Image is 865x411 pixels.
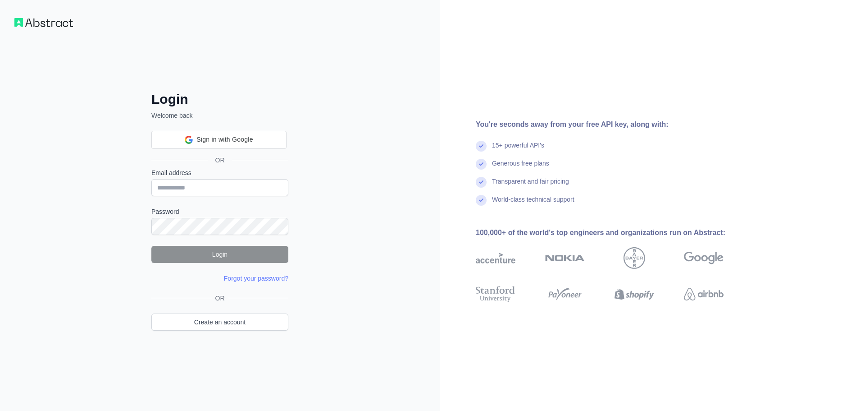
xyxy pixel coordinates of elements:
img: nokia [545,247,585,269]
label: Password [151,207,288,216]
img: Workflow [14,18,73,27]
span: OR [212,294,228,303]
img: shopify [615,284,654,304]
img: bayer [624,247,645,269]
img: check mark [476,177,487,188]
p: Welcome back [151,111,288,120]
img: check mark [476,141,487,152]
h2: Login [151,91,288,107]
img: airbnb [684,284,724,304]
button: Login [151,246,288,263]
img: check mark [476,159,487,170]
a: Create an account [151,314,288,331]
div: World-class technical support [492,195,574,213]
a: Forgot your password? [224,275,288,282]
label: Email address [151,168,288,177]
div: Sign in with Google [151,131,287,149]
div: Generous free plans [492,159,549,177]
div: You're seconds away from your free API key, along with: [476,119,752,130]
span: OR [208,156,232,165]
img: payoneer [545,284,585,304]
img: check mark [476,195,487,206]
div: Transparent and fair pricing [492,177,569,195]
span: Sign in with Google [196,135,253,144]
img: accenture [476,247,515,269]
div: 100,000+ of the world's top engineers and organizations run on Abstract: [476,227,752,238]
img: google [684,247,724,269]
img: stanford university [476,284,515,304]
div: 15+ powerful API's [492,141,544,159]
